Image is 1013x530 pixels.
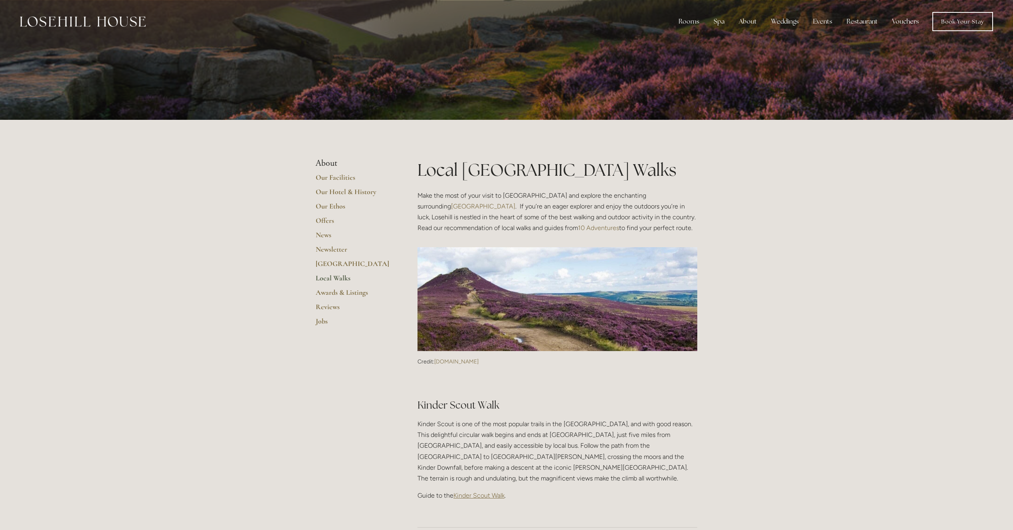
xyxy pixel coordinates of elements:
a: Vouchers [886,14,925,30]
p: Kinder Scout is one of the most popular trails in the [GEOGRAPHIC_DATA], and with good reason. Th... [417,419,697,484]
li: About [316,158,392,169]
a: [GEOGRAPHIC_DATA] [451,202,515,210]
a: [GEOGRAPHIC_DATA] [316,259,392,274]
a: Kinder Scout Walk [453,492,505,499]
img: Credit: 10adventures.com [417,247,697,351]
a: Reviews [316,302,392,317]
a: Our Facilities [316,173,392,187]
a: Book Your Stay [932,12,993,31]
div: Spa [707,14,731,30]
a: Awards & Listings [316,288,392,302]
a: Newsletter [316,245,392,259]
a: Offers [316,216,392,230]
a: Our Ethos [316,202,392,216]
div: Weddings [765,14,805,30]
a: News [316,230,392,245]
p: Make the most of your visit to [GEOGRAPHIC_DATA] and explore the enchanting surrounding . If you’... [417,190,697,234]
a: [DOMAIN_NAME] [434,358,479,365]
a: 10 Adventures [578,224,619,232]
a: Local Walks [316,274,392,288]
div: Events [807,14,839,30]
a: Our Hotel & History [316,187,392,202]
div: Restaurant [840,14,884,30]
h1: Local [GEOGRAPHIC_DATA] Walks [417,158,697,182]
div: Rooms [672,14,706,30]
p: Guide to the . [417,490,697,501]
img: Losehill House [20,16,146,27]
p: Credit: [417,358,697,365]
a: Jobs [316,317,392,331]
h2: Kinder Scout Walk [417,384,697,412]
div: About [732,14,763,30]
